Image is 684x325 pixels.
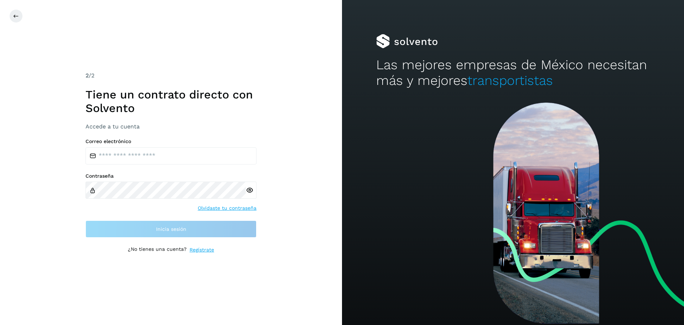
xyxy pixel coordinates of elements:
span: Inicia sesión [156,227,186,232]
a: Regístrate [190,246,214,254]
h3: Accede a tu cuenta [85,123,256,130]
button: Inicia sesión [85,220,256,238]
p: ¿No tienes una cuenta? [128,246,187,254]
h1: Tiene un contrato directo con Solvento [85,88,256,115]
label: Correo electrónico [85,138,256,144]
span: transportistas [467,73,553,88]
span: 2 [85,72,89,79]
a: Olvidaste tu contraseña [198,204,256,212]
label: Contraseña [85,173,256,179]
div: /2 [85,71,256,80]
h2: Las mejores empresas de México necesitan más y mejores [376,57,650,89]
